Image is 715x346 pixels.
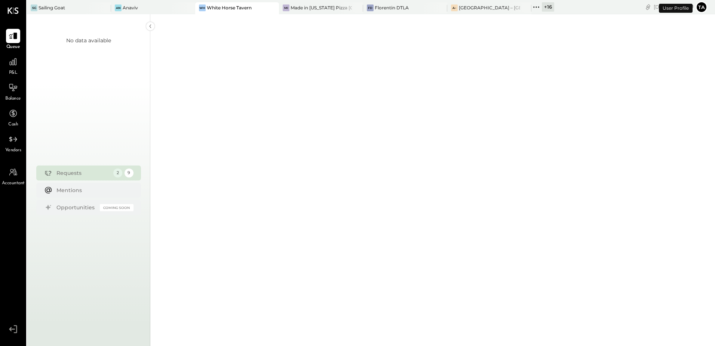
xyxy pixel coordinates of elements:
[123,4,138,11] div: Anaviv
[113,169,122,177] div: 2
[0,55,26,76] a: P&L
[644,3,652,11] div: copy link
[0,165,26,187] a: Accountant
[39,4,65,11] div: Sailing Goat
[56,169,110,177] div: Requests
[207,4,252,11] div: White Horse Tavern
[0,132,26,154] a: Vendors
[5,95,21,102] span: Balance
[659,4,693,13] div: User Profile
[9,70,18,76] span: P&L
[66,37,111,44] div: No data available
[0,106,26,128] a: Cash
[0,81,26,102] a: Balance
[291,4,352,11] div: Made in [US_STATE] Pizza [GEOGRAPHIC_DATA]
[115,4,122,11] div: An
[56,186,130,194] div: Mentions
[31,4,37,11] div: SG
[5,147,21,154] span: Vendors
[100,204,134,211] div: Coming Soon
[6,44,20,51] span: Queue
[8,121,18,128] span: Cash
[125,169,134,177] div: 9
[56,204,96,211] div: Opportunities
[2,180,25,187] span: Accountant
[654,3,694,10] div: [DATE]
[542,2,554,12] div: + 16
[0,29,26,51] a: Queue
[199,4,206,11] div: WH
[283,4,289,11] div: Mi
[696,1,708,13] button: Ta
[375,4,409,11] div: Florentin DTLA
[367,4,374,11] div: FD
[459,4,520,11] div: [GEOGRAPHIC_DATA] – [GEOGRAPHIC_DATA]
[451,4,458,11] div: A–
